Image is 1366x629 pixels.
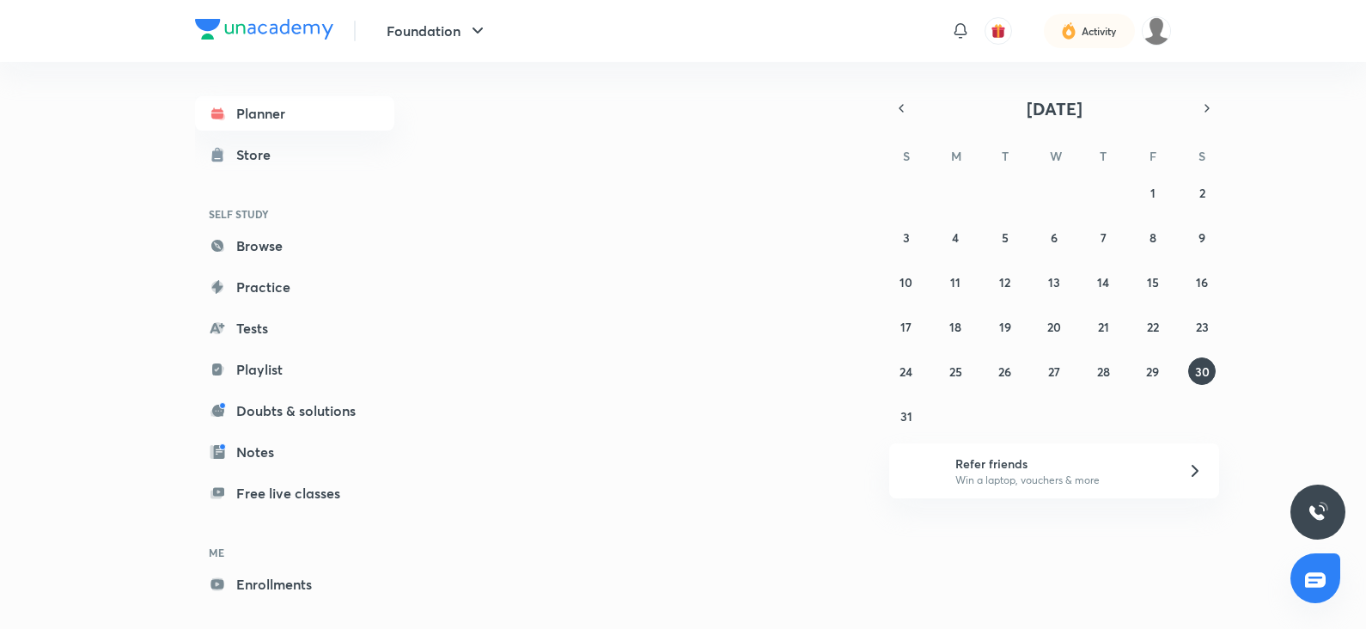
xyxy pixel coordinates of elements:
abbr: August 3, 2025 [903,229,910,246]
button: August 3, 2025 [893,223,920,251]
a: Browse [195,229,394,263]
button: August 17, 2025 [893,313,920,340]
abbr: August 13, 2025 [1048,274,1060,290]
button: August 27, 2025 [1040,357,1068,385]
button: August 28, 2025 [1089,357,1117,385]
abbr: Monday [951,148,961,164]
abbr: August 30, 2025 [1195,363,1210,380]
abbr: Sunday [903,148,910,164]
span: [DATE] [1027,97,1082,120]
a: Tests [195,311,394,345]
abbr: August 10, 2025 [899,274,912,290]
a: Planner [195,96,394,131]
abbr: August 22, 2025 [1147,319,1159,335]
img: referral [903,454,937,488]
img: ttu [1308,502,1328,522]
abbr: August 28, 2025 [1097,363,1110,380]
button: August 18, 2025 [942,313,969,340]
abbr: August 23, 2025 [1196,319,1209,335]
button: August 15, 2025 [1139,268,1167,296]
button: August 19, 2025 [991,313,1019,340]
abbr: Friday [1150,148,1156,164]
button: [DATE] [913,96,1195,120]
button: August 23, 2025 [1188,313,1216,340]
abbr: August 9, 2025 [1198,229,1205,246]
abbr: Wednesday [1050,148,1062,164]
button: August 9, 2025 [1188,223,1216,251]
abbr: August 2, 2025 [1199,185,1205,201]
abbr: August 8, 2025 [1150,229,1156,246]
a: Free live classes [195,476,394,510]
abbr: August 31, 2025 [900,408,912,424]
abbr: August 26, 2025 [998,363,1011,380]
button: August 26, 2025 [991,357,1019,385]
abbr: August 11, 2025 [950,274,960,290]
abbr: August 14, 2025 [1097,274,1109,290]
abbr: August 16, 2025 [1196,274,1208,290]
div: Store [236,144,281,165]
button: August 22, 2025 [1139,313,1167,340]
h6: ME [195,538,394,567]
abbr: August 29, 2025 [1146,363,1159,380]
button: August 20, 2025 [1040,313,1068,340]
a: Store [195,137,394,172]
button: August 7, 2025 [1089,223,1117,251]
abbr: August 25, 2025 [949,363,962,380]
img: Pankaj Saproo [1142,16,1171,46]
img: Company Logo [195,19,333,40]
button: August 1, 2025 [1139,179,1167,206]
button: Foundation [376,14,498,48]
abbr: August 19, 2025 [999,319,1011,335]
button: August 2, 2025 [1188,179,1216,206]
button: August 13, 2025 [1040,268,1068,296]
abbr: August 21, 2025 [1098,319,1109,335]
button: August 24, 2025 [893,357,920,385]
button: August 31, 2025 [893,402,920,430]
a: Company Logo [195,19,333,44]
button: August 21, 2025 [1089,313,1117,340]
button: August 8, 2025 [1139,223,1167,251]
button: avatar [985,17,1012,45]
a: Notes [195,435,394,469]
button: August 11, 2025 [942,268,969,296]
button: August 16, 2025 [1188,268,1216,296]
abbr: August 1, 2025 [1150,185,1156,201]
h6: SELF STUDY [195,199,394,229]
abbr: August 12, 2025 [999,274,1010,290]
h6: Refer friends [955,455,1167,473]
abbr: Saturday [1198,148,1205,164]
abbr: August 4, 2025 [952,229,959,246]
abbr: August 18, 2025 [949,319,961,335]
a: Enrollments [195,567,394,602]
abbr: Thursday [1100,148,1107,164]
abbr: August 27, 2025 [1048,363,1060,380]
button: August 14, 2025 [1089,268,1117,296]
button: August 12, 2025 [991,268,1019,296]
abbr: August 6, 2025 [1051,229,1058,246]
abbr: August 24, 2025 [899,363,912,380]
a: Playlist [195,352,394,387]
abbr: August 15, 2025 [1147,274,1159,290]
button: August 4, 2025 [942,223,969,251]
p: Win a laptop, vouchers & more [955,473,1167,488]
abbr: August 17, 2025 [900,319,912,335]
abbr: Tuesday [1002,148,1009,164]
a: Practice [195,270,394,304]
img: activity [1061,21,1076,41]
a: Doubts & solutions [195,394,394,428]
button: August 10, 2025 [893,268,920,296]
button: August 6, 2025 [1040,223,1068,251]
abbr: August 20, 2025 [1047,319,1061,335]
button: August 25, 2025 [942,357,969,385]
button: August 30, 2025 [1188,357,1216,385]
abbr: August 5, 2025 [1002,229,1009,246]
img: avatar [991,23,1006,39]
button: August 29, 2025 [1139,357,1167,385]
abbr: August 7, 2025 [1101,229,1107,246]
button: August 5, 2025 [991,223,1019,251]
